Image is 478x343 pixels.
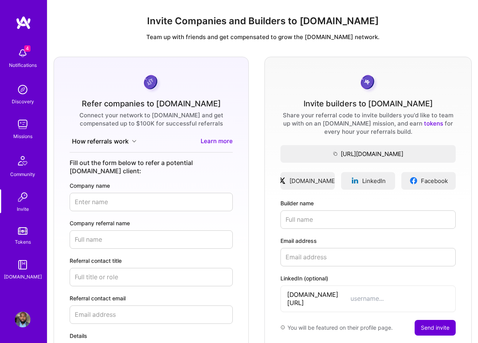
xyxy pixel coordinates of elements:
input: Full title or role [70,268,233,286]
div: Fill out the form below to refer a potential [DOMAIN_NAME] client: [70,159,233,175]
div: Refer companies to [DOMAIN_NAME] [82,100,221,108]
img: linkedinLogo [351,177,359,185]
span: Facebook [421,177,448,185]
button: [URL][DOMAIN_NAME] [280,145,456,163]
input: Enter name [70,193,233,211]
a: LinkedIn [341,172,395,190]
img: grayCoin [358,73,379,93]
div: [DOMAIN_NAME] [4,273,42,281]
label: LinkedIn (optional) [280,274,456,282]
span: LinkedIn [362,177,386,185]
img: logo [16,16,31,30]
a: [DOMAIN_NAME] [280,172,335,190]
div: Community [10,170,35,178]
input: Full name [70,230,233,249]
img: facebookLogo [410,177,418,185]
div: Connect your network to [DOMAIN_NAME] and get compensated up to $100K for successful referrals [70,111,233,128]
div: Discovery [12,97,34,106]
a: tokens [424,120,443,127]
label: Details [70,332,233,340]
input: Email address [70,305,233,324]
img: tokens [18,227,27,235]
img: guide book [15,257,31,273]
span: 4 [24,45,31,52]
img: teamwork [15,117,31,132]
div: You will be featured on their profile page. [280,320,393,336]
span: [DOMAIN_NAME] [289,177,337,185]
img: xLogo [278,177,286,185]
label: Company referral name [70,219,233,227]
a: Learn more [201,137,233,146]
div: Share your referral code to invite builders you'd like to team up with on an [DOMAIN_NAME] missio... [280,111,456,136]
a: Facebook [401,172,456,190]
span: [URL][DOMAIN_NAME] [280,150,456,158]
button: Send invite [415,320,456,336]
p: Team up with friends and get compensated to grow the [DOMAIN_NAME] network. [54,33,472,41]
div: Tokens [15,238,31,246]
h1: Invite Companies and Builders to [DOMAIN_NAME] [54,16,472,27]
img: Community [13,151,32,170]
label: Company name [70,181,233,190]
input: username... [350,295,449,303]
img: discovery [15,82,31,97]
img: User Avatar [15,312,31,327]
span: [DOMAIN_NAME][URL] [287,291,350,307]
input: Full name [280,210,456,229]
div: Invite builders to [DOMAIN_NAME] [304,100,433,108]
label: Referral contact email [70,294,233,302]
button: How referrals work [70,137,139,146]
label: Builder name [280,199,456,207]
input: Email address [280,248,456,266]
div: Invite [17,205,29,213]
label: Email address [280,237,456,245]
img: bell [15,45,31,61]
img: Invite [15,189,31,205]
div: Missions [13,132,32,140]
img: purpleCoin [141,73,162,93]
div: Notifications [9,61,37,69]
label: Referral contact title [70,257,233,265]
a: User Avatar [13,312,32,327]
